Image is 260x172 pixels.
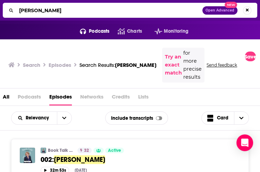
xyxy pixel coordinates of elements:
span: New [225,2,237,8]
button: open menu [72,26,110,37]
button: Save [245,52,256,61]
span: Card [217,116,228,120]
button: open menu [11,116,57,120]
span: Podcasts [18,91,41,105]
div: Include transcripts [105,111,168,125]
span: for more precise results [183,49,202,81]
h3: Episodes [49,62,71,68]
span: Active [108,147,121,154]
a: 002:[PERSON_NAME] [41,155,240,164]
button: Open AdvancedNew [202,6,237,15]
button: open menu [57,112,72,124]
a: Charts [109,26,142,37]
span: [PERSON_NAME] [115,62,157,68]
a: Search Results:[PERSON_NAME] [79,62,157,68]
button: Send feedback [204,48,239,83]
span: [PERSON_NAME] [54,155,105,164]
button: open menu [146,26,188,37]
a: Book Talk with [PERSON_NAME] [48,148,73,153]
span: Credits [112,91,130,105]
a: 32 [77,148,92,153]
a: Episodes [49,91,72,105]
a: All [3,91,9,105]
img: 002: Toni Shiloh [20,148,35,163]
h3: Search [23,62,40,68]
span: Podcasts [89,26,109,36]
span: Open Advanced [206,9,234,12]
div: Open Intercom Messenger [236,134,253,151]
span: Lists [138,91,149,105]
span: Charts [127,26,142,36]
div: Search Results: [79,62,157,68]
input: Search podcasts, credits, & more... [16,5,202,16]
img: Book Talk with Cara Putman [41,148,46,153]
span: Monitoring [164,26,188,36]
span: 002: [41,155,54,164]
a: Try an exact match [165,53,182,77]
a: Active [105,148,124,153]
span: Relevancy [26,116,51,120]
span: 32 [84,147,89,154]
span: Networks [80,91,103,105]
div: Search podcasts, credits, & more... [3,3,257,18]
button: Choose View [201,111,249,125]
h2: Choose List sort [11,111,72,125]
